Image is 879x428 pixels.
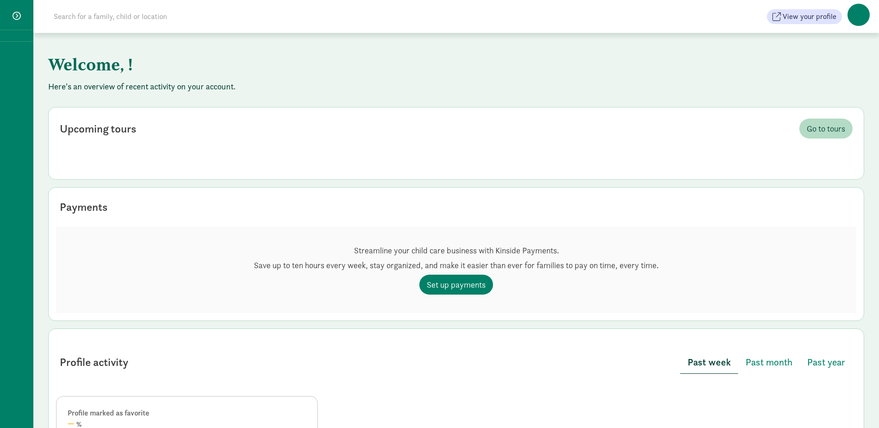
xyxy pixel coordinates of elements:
[254,260,658,271] p: Save up to ten hours every week, stay organized, and make it easier than ever for families to pay...
[807,355,845,370] span: Past year
[800,351,853,373] button: Past year
[419,275,493,295] a: Set up payments
[807,122,845,135] span: Go to tours
[783,11,836,22] span: View your profile
[60,120,136,137] div: Upcoming tours
[680,351,738,374] button: Past week
[48,81,864,92] p: Here's an overview of recent activity on your account.
[68,408,306,419] div: Profile marked as favorite
[746,355,792,370] span: Past month
[799,119,853,138] a: Go to tours
[60,354,128,371] div: Profile activity
[688,355,731,370] span: Past week
[427,278,486,291] span: Set up payments
[254,245,658,256] p: Streamline your child care business with Kinside Payments.
[60,199,108,215] div: Payments
[767,9,842,24] button: View your profile
[48,48,507,81] h1: Welcome, !
[738,351,800,373] button: Past month
[48,7,308,26] input: Search for a family, child or location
